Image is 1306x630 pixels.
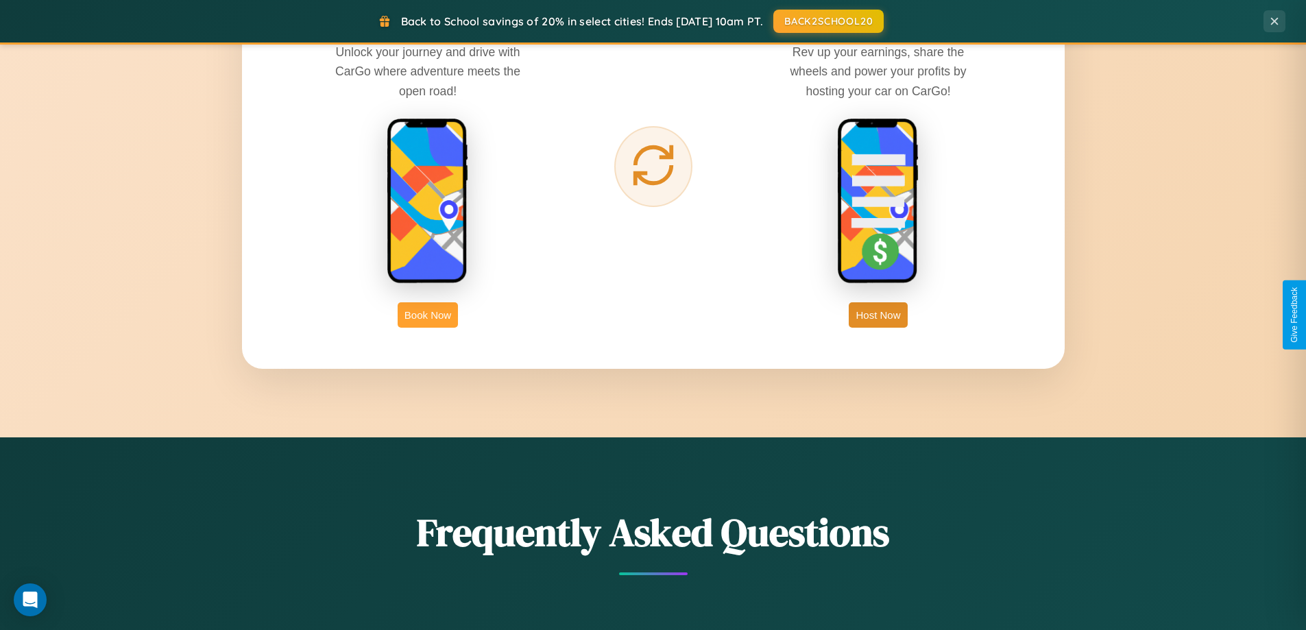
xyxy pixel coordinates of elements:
button: Book Now [398,302,458,328]
div: Open Intercom Messenger [14,583,47,616]
button: BACK2SCHOOL20 [773,10,884,33]
span: Back to School savings of 20% in select cities! Ends [DATE] 10am PT. [401,14,763,28]
h2: Frequently Asked Questions [242,506,1065,559]
p: Unlock your journey and drive with CarGo where adventure meets the open road! [325,43,531,100]
div: Give Feedback [1290,287,1299,343]
img: host phone [837,118,919,285]
button: Host Now [849,302,907,328]
p: Rev up your earnings, share the wheels and power your profits by hosting your car on CarGo! [775,43,981,100]
img: rent phone [387,118,469,285]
